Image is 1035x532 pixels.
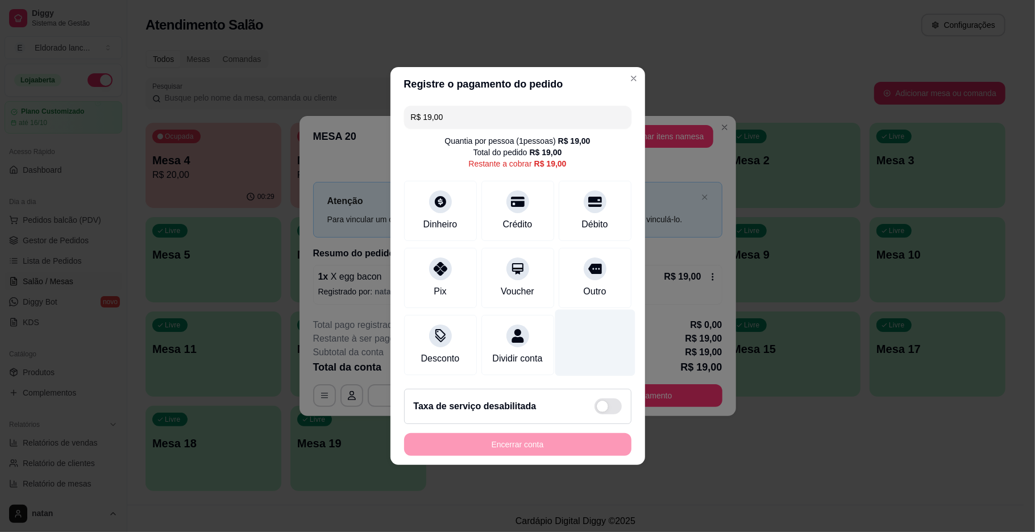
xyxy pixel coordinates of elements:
div: Dividir conta [492,352,542,365]
div: Restante a cobrar [468,158,566,169]
div: Pix [434,285,446,298]
div: Crédito [503,218,533,231]
input: Ex.: hambúrguer de cordeiro [411,106,625,128]
div: Desconto [421,352,460,365]
div: Quantia por pessoa ( 1 pessoas) [444,135,590,147]
div: Voucher [501,285,534,298]
header: Registre o pagamento do pedido [390,67,645,101]
div: R$ 19,00 [534,158,567,169]
h2: Taxa de serviço desabilitada [414,400,537,413]
div: Outro [583,285,606,298]
div: R$ 19,00 [558,135,591,147]
div: Dinheiro [423,218,458,231]
div: Total do pedido [473,147,562,158]
div: Débito [581,218,608,231]
div: R$ 19,00 [530,147,562,158]
button: Close [625,69,643,88]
